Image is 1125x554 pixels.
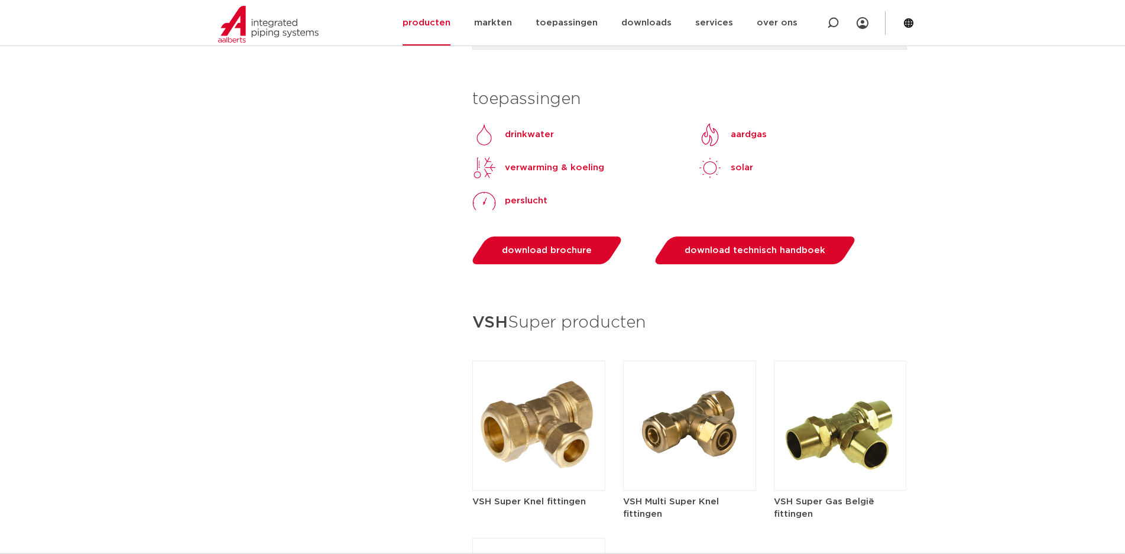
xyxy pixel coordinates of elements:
[505,128,554,142] p: drinkwater
[472,123,496,147] img: Drinkwater
[731,161,753,175] p: solar
[472,88,907,111] h3: toepassingen
[623,421,756,520] a: VSH Multi Super Knel fittingen
[502,246,592,255] span: download brochure
[472,156,604,180] a: verwarming & koeling
[698,156,753,180] a: solarsolar
[472,123,554,147] a: Drinkwaterdrinkwater
[698,123,767,147] a: aardgas
[651,236,858,264] a: download technisch handboek
[472,421,605,508] a: VSH Super Knel fittingen
[469,236,625,264] a: download brochure
[472,309,907,337] h3: Super producten
[472,315,508,331] strong: VSH
[774,421,907,520] a: VSH Super Gas België fittingen
[472,495,605,508] h5: VSH Super Knel fittingen
[698,156,722,180] img: solar
[623,495,756,520] h5: VSH Multi Super Knel fittingen
[774,495,907,520] h5: VSH Super Gas België fittingen
[731,128,767,142] p: aardgas
[505,161,604,175] p: verwarming & koeling
[685,246,825,255] span: download technisch handboek
[472,189,547,213] a: perslucht
[505,194,547,208] p: perslucht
